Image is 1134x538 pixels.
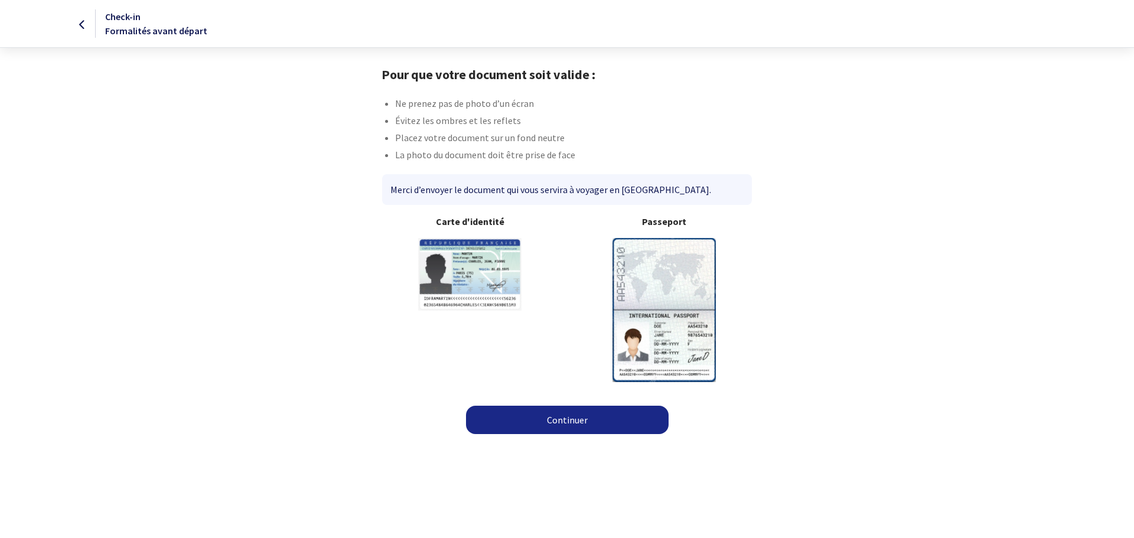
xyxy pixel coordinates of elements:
li: Ne prenez pas de photo d’un écran [395,96,752,113]
a: Continuer [466,406,669,434]
b: Carte d'identité [382,214,558,229]
b: Passeport [576,214,752,229]
div: Merci d’envoyer le document qui vous servira à voyager en [GEOGRAPHIC_DATA]. [382,174,751,205]
h1: Pour que votre document soit valide : [382,67,752,82]
li: La photo du document doit être prise de face [395,148,752,165]
img: illuCNI.svg [418,238,522,311]
img: illuPasseport.svg [612,238,716,382]
li: Placez votre document sur un fond neutre [395,131,752,148]
li: Évitez les ombres et les reflets [395,113,752,131]
span: Check-in Formalités avant départ [105,11,207,37]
